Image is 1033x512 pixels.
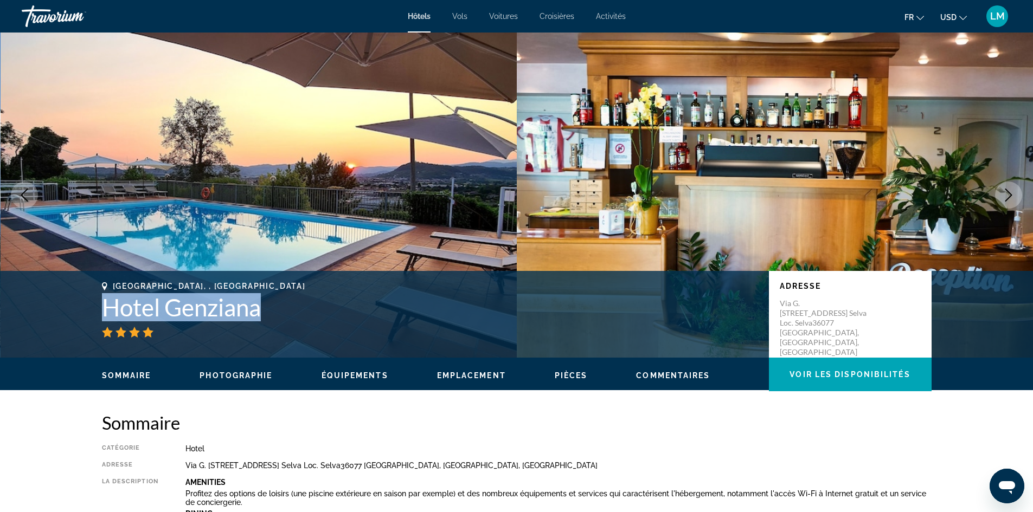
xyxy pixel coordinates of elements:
[185,444,932,453] div: Hotel
[990,469,1024,503] iframe: Bouton de lancement de la fenêtre de messagerie
[200,371,272,380] button: Photographie
[904,9,924,25] button: Change language
[185,461,932,470] div: Via G. [STREET_ADDRESS] Selva Loc. Selva36077 [GEOGRAPHIC_DATA], [GEOGRAPHIC_DATA], [GEOGRAPHIC_D...
[452,12,467,21] a: Vols
[995,182,1022,209] button: Next image
[904,13,914,22] span: fr
[790,370,910,379] span: Voir les disponibilités
[185,478,226,487] b: Amenities
[780,299,867,357] p: Via G. [STREET_ADDRESS] Selva Loc. Selva36077 [GEOGRAPHIC_DATA], [GEOGRAPHIC_DATA], [GEOGRAPHIC_D...
[489,12,518,21] a: Voitures
[102,461,158,470] div: Adresse
[102,444,158,453] div: Catégorie
[185,489,932,507] p: Profitez des options de loisirs (une piscine extérieure en saison par exemple) et des nombreux éq...
[102,412,932,433] h2: Sommaire
[769,358,932,391] button: Voir les disponibilités
[940,13,957,22] span: USD
[113,282,306,290] span: [GEOGRAPHIC_DATA], , [GEOGRAPHIC_DATA]
[22,2,130,30] a: Travorium
[780,282,921,290] p: Adresse
[102,371,151,380] button: Sommaire
[636,371,710,380] button: Commentaires
[596,12,626,21] a: Activités
[322,371,388,380] button: Équipements
[990,11,1005,22] span: LM
[11,182,38,209] button: Previous image
[983,5,1011,28] button: User Menu
[437,371,506,380] button: Emplacement
[540,12,574,21] a: Croisières
[555,371,588,380] button: Pièces
[102,293,758,321] h1: Hotel Genziana
[940,9,967,25] button: Change currency
[408,12,431,21] a: Hôtels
